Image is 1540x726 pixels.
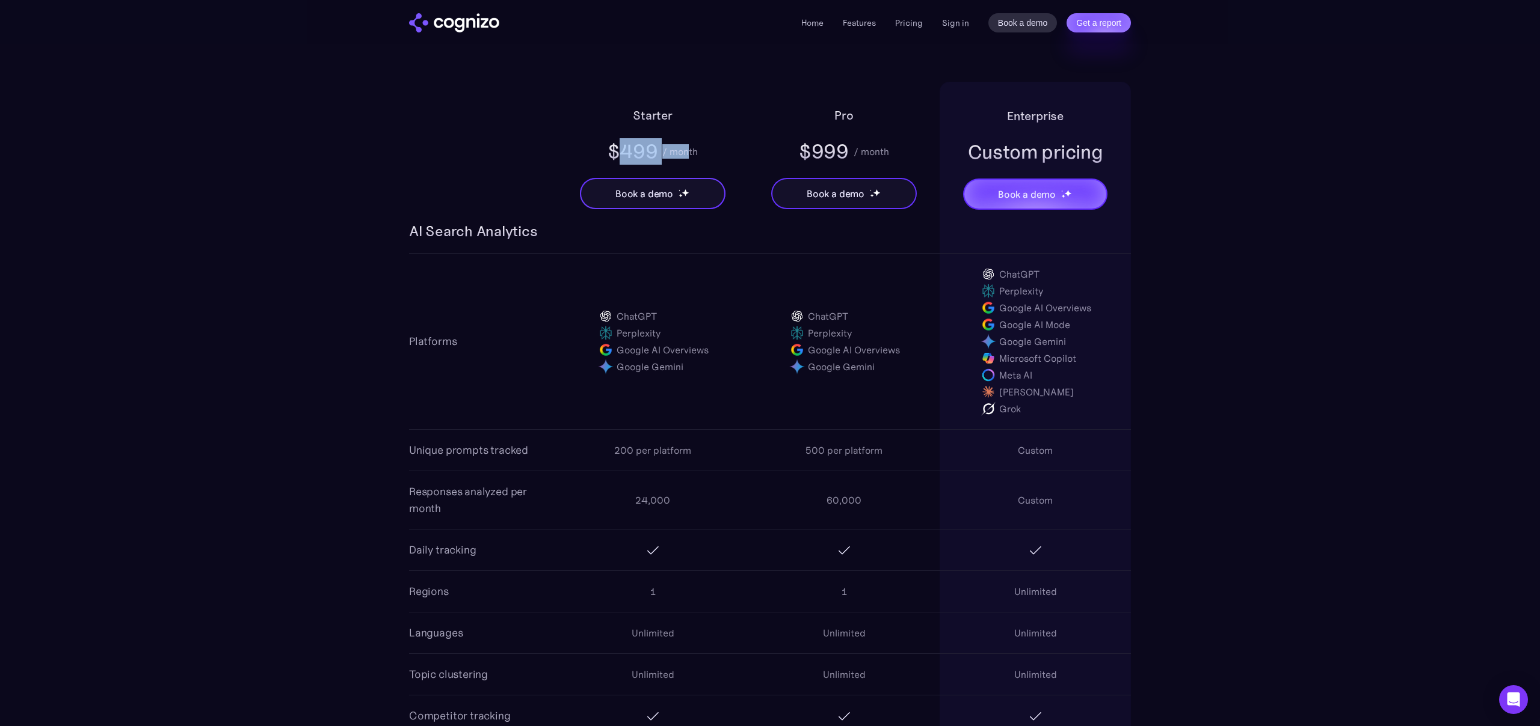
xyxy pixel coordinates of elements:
[999,351,1076,365] div: Microsoft Copilot
[799,138,849,165] div: $999
[999,317,1070,332] div: Google AI Mode
[617,309,657,323] div: ChatGPT
[650,584,656,599] div: 1
[409,13,499,32] img: cognizo logo
[1014,584,1057,599] div: Unlimited
[854,144,889,159] div: / month
[679,189,680,191] img: star
[808,359,875,374] div: Google Gemini
[682,189,689,197] img: star
[1007,106,1064,126] h2: Enterprise
[870,194,874,198] img: star
[808,326,852,340] div: Perplexity
[870,189,872,191] img: star
[679,194,683,198] img: star
[801,17,824,28] a: Home
[834,106,853,125] h2: Pro
[823,626,866,640] div: Unlimited
[843,17,876,28] a: Features
[1061,190,1063,192] img: star
[827,493,861,507] div: 60,000
[895,17,923,28] a: Pricing
[999,385,1074,399] div: [PERSON_NAME]
[1499,685,1528,714] div: Open Intercom Messenger
[807,186,864,201] div: Book a demo
[617,326,661,340] div: Perplexity
[842,584,847,599] div: 1
[409,483,557,517] div: Responses analyzed per month
[409,707,511,724] div: Competitor tracking
[999,300,1091,315] div: Google AI Overviews
[805,443,882,457] div: 500 per platform
[771,178,917,209] a: Book a demostarstarstar
[614,443,691,457] div: 200 per platform
[998,187,1056,201] div: Book a demo
[409,442,528,459] div: Unique prompts tracked
[409,583,449,600] div: Regions
[1061,194,1065,198] img: star
[873,189,881,197] img: star
[999,334,1066,349] div: Google Gemini
[409,624,463,641] div: Languages
[632,667,674,682] div: Unlimited
[1014,626,1057,640] div: Unlimited
[615,186,673,201] div: Book a demo
[633,106,673,125] h2: Starter
[608,138,658,165] div: $499
[999,267,1039,281] div: ChatGPT
[617,359,683,374] div: Google Gemini
[1064,189,1072,197] img: star
[808,309,848,323] div: ChatGPT
[632,626,674,640] div: Unlimited
[409,222,537,241] h3: AI Search Analytics
[988,13,1058,32] a: Book a demo
[999,401,1021,416] div: Grok
[963,178,1107,210] a: Book a demostarstarstar
[580,178,725,209] a: Book a demostarstarstar
[617,343,709,357] div: Google AI Overviews
[409,333,457,350] div: Platforms
[808,343,900,357] div: Google AI Overviews
[635,493,670,507] div: 24,000
[1018,493,1053,507] div: Custom
[999,368,1032,382] div: Meta AI
[409,666,488,683] div: Topic clustering
[968,139,1103,165] div: Custom pricing
[999,284,1043,298] div: Perplexity
[409,13,499,32] a: home
[409,541,476,558] div: Daily tracking
[662,144,698,159] div: / month
[1018,443,1053,457] div: Custom
[823,667,866,682] div: Unlimited
[942,16,969,30] a: Sign in
[1014,667,1057,682] div: Unlimited
[1067,13,1131,32] a: Get a report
